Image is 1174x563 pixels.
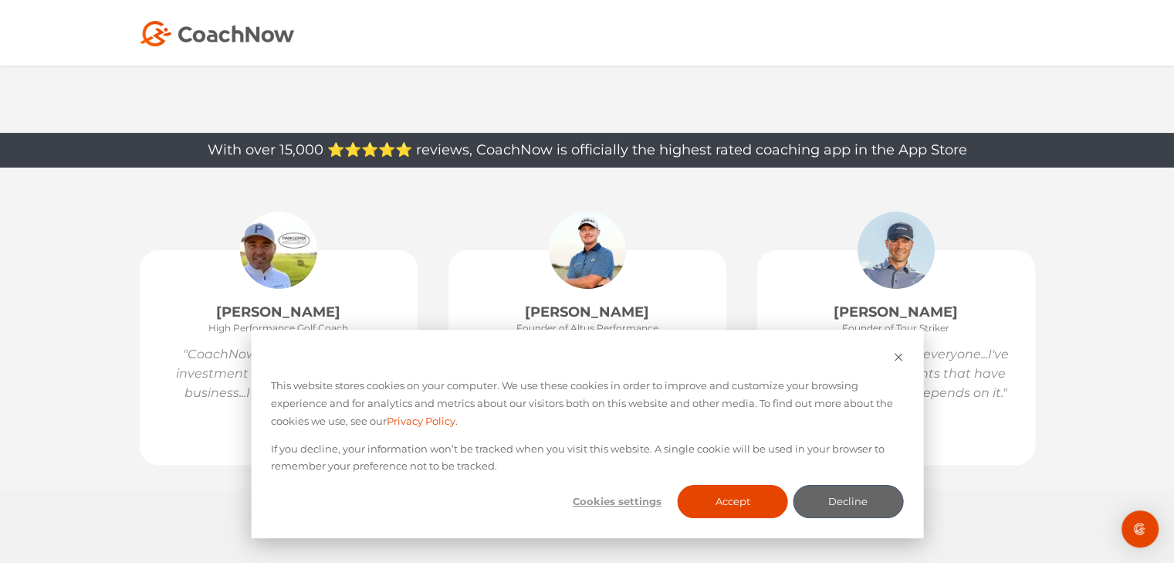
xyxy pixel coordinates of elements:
button: Cookies settings [562,485,672,518]
div: Open Intercom Messenger [1122,510,1159,548]
a: Privacy Policy [387,412,455,430]
h2: [PERSON_NAME] [757,303,1035,321]
p: Founder of Tour Striker [757,321,1035,336]
button: Decline [793,485,903,518]
div: Cookie banner [251,330,923,538]
p: High Performance Golf Coach [140,321,418,336]
p: If you decline, your information won’t be tracked when you visit this website. A single cookie wi... [271,440,903,476]
button: Dismiss cookie banner [893,350,903,368]
h2: [PERSON_NAME] [448,303,726,321]
em: "CoachNow has been the best investment I've ever made in my business...I'm already up $10k" [176,347,381,400]
p: This website stores cookies on your computer. We use these cookies in order to improve and custom... [271,377,903,429]
img: Coach Now [140,21,294,46]
h2: [PERSON_NAME] [140,303,418,321]
p: Founder of Altus Performance [448,321,726,336]
span: With over 15,000 ⭐️⭐️⭐️⭐️⭐️ reviews, CoachNow is officially the highest rated coaching app in the... [208,141,967,158]
button: Accept [678,485,788,518]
